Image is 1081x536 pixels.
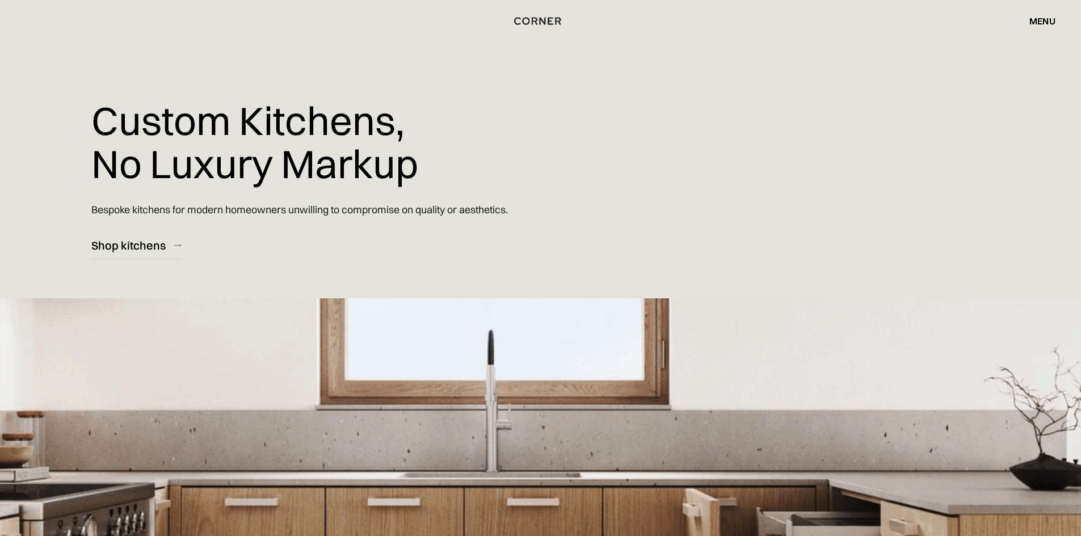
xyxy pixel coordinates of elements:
[91,238,166,253] div: Shop kitchens
[91,231,181,259] a: Shop kitchens
[1029,16,1055,26] div: menu
[91,193,508,226] p: Bespoke kitchens for modern homeowners unwilling to compromise on quality or aesthetics.
[500,14,581,28] a: home
[1018,11,1055,31] div: menu
[91,91,418,193] h1: Custom Kitchens, No Luxury Markup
